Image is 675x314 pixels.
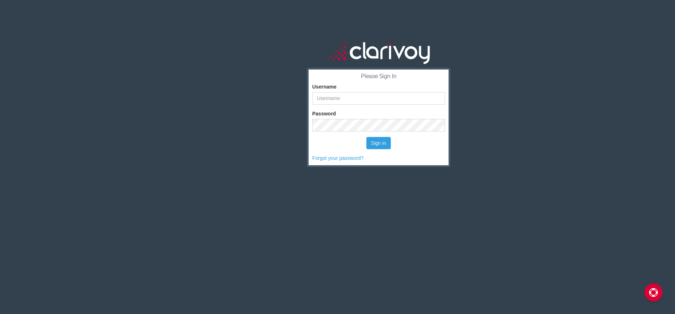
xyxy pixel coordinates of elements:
[312,92,445,105] input: Username
[328,39,430,65] img: clarivoy_whitetext_transbg.svg
[312,83,337,90] label: Username
[312,155,364,161] a: Forgot your password?
[366,137,391,149] button: Sign in
[312,110,336,117] label: Password
[312,73,445,80] h3: Please Sign In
